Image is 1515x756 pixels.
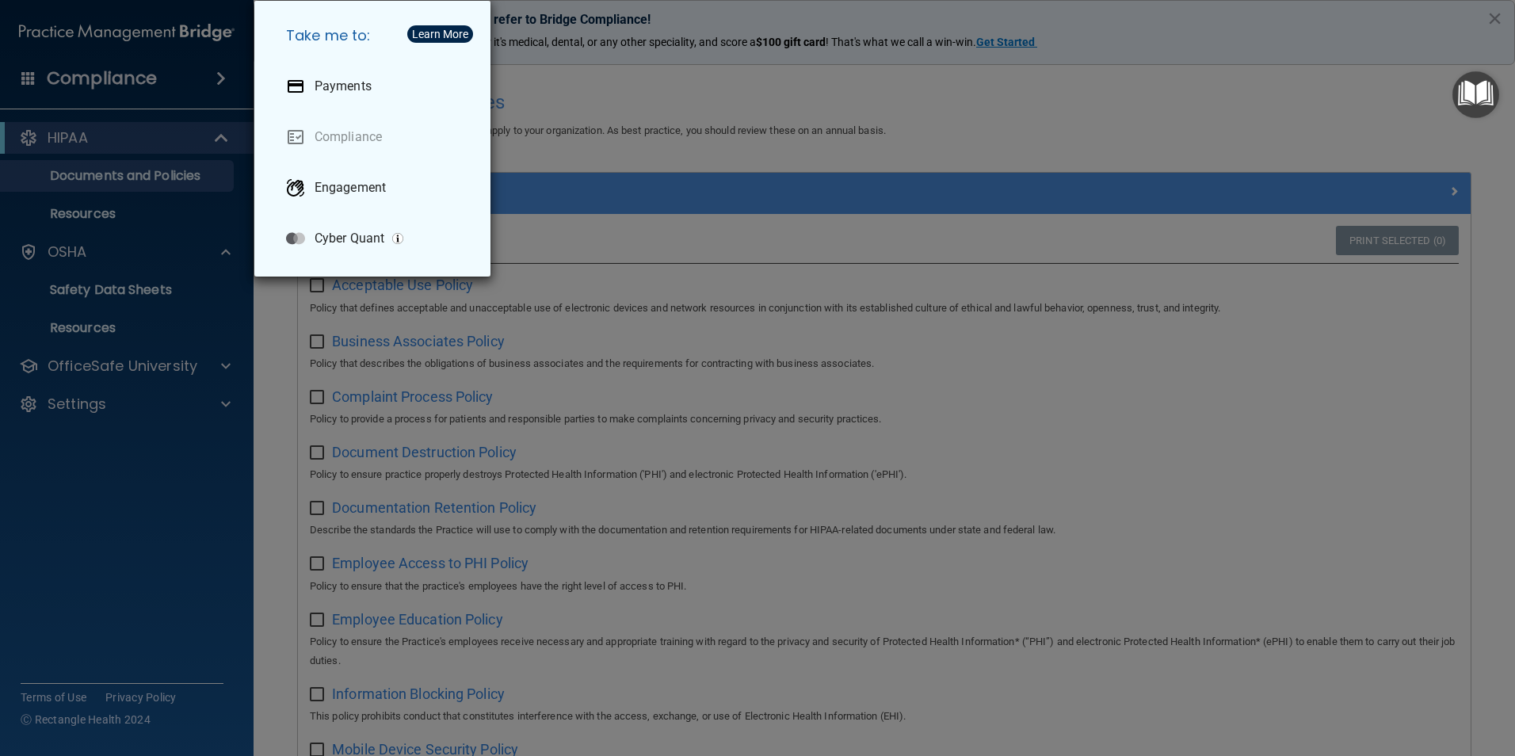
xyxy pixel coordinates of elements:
[407,25,473,43] button: Learn More
[412,29,468,40] div: Learn More
[315,78,372,94] p: Payments
[315,231,384,246] p: Cyber Quant
[273,64,478,109] a: Payments
[273,115,478,159] a: Compliance
[273,13,478,58] h5: Take me to:
[273,216,478,261] a: Cyber Quant
[315,180,386,196] p: Engagement
[1452,71,1499,118] button: Open Resource Center
[273,166,478,210] a: Engagement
